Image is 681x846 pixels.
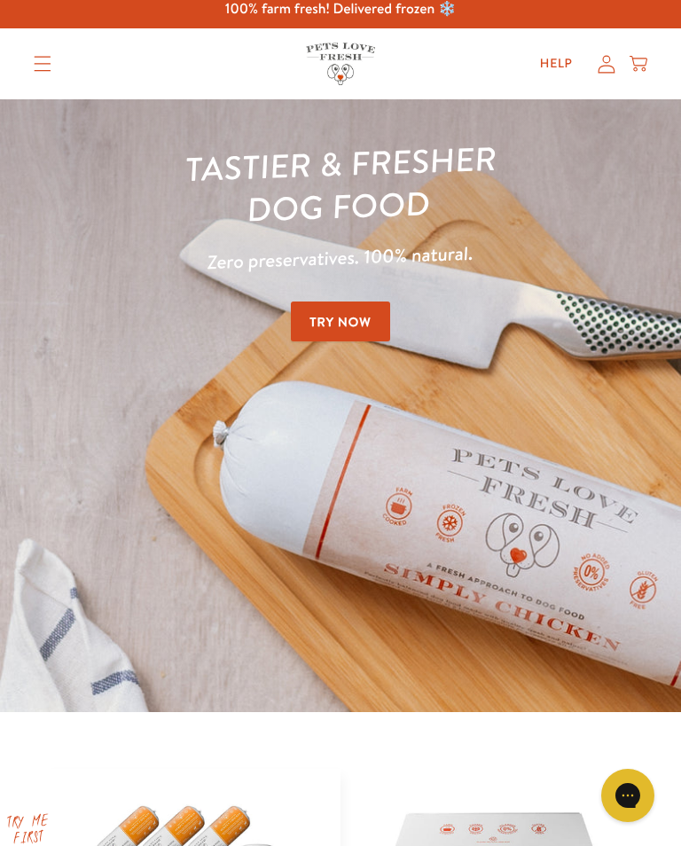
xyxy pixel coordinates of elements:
img: Pets Love Fresh [306,43,375,84]
p: Zero preservatives. 100% natural. [33,231,647,285]
a: Help [526,46,587,82]
h1: Tastier & fresher dog food [32,131,649,238]
iframe: Gorgias live chat messenger [592,763,663,828]
a: Try Now [291,302,390,341]
summary: Translation missing: en.sections.header.menu [20,42,66,86]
